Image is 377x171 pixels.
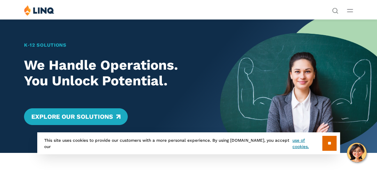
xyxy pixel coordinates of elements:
h2: We Handle Operations. You Unlock Potential. [24,57,204,89]
button: Open Search Bar [332,7,338,13]
div: This site uses cookies to provide our customers with a more personal experience. By using [DOMAIN... [37,132,340,154]
a: use of cookies. [292,137,322,150]
button: Hello, have a question? Let’s chat. [347,143,367,162]
button: Open Main Menu [347,7,353,14]
a: Explore Our Solutions [24,108,127,125]
img: LINQ | K‑12 Software [24,5,54,16]
img: Home Banner [220,19,377,153]
h1: K‑12 Solutions [24,41,204,49]
nav: Utility Navigation [332,5,338,13]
